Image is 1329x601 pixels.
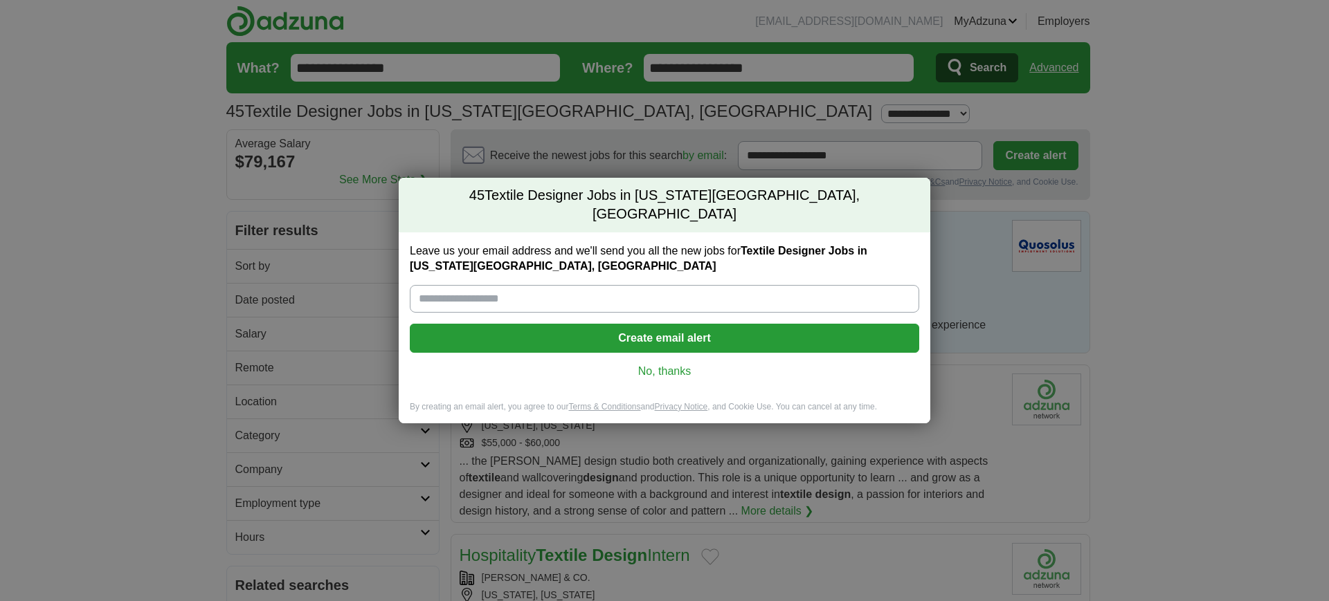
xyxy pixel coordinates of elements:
strong: Textile Designer Jobs in [US_STATE][GEOGRAPHIC_DATA], [GEOGRAPHIC_DATA] [410,245,867,272]
a: No, thanks [421,364,908,379]
label: Leave us your email address and we'll send you all the new jobs for [410,243,919,274]
button: Create email alert [410,324,919,353]
h2: Textile Designer Jobs in [US_STATE][GEOGRAPHIC_DATA], [GEOGRAPHIC_DATA] [399,178,930,232]
a: Privacy Notice [655,402,708,412]
div: By creating an email alert, you agree to our and , and Cookie Use. You can cancel at any time. [399,401,930,424]
a: Terms & Conditions [568,402,640,412]
span: 45 [469,186,485,205]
